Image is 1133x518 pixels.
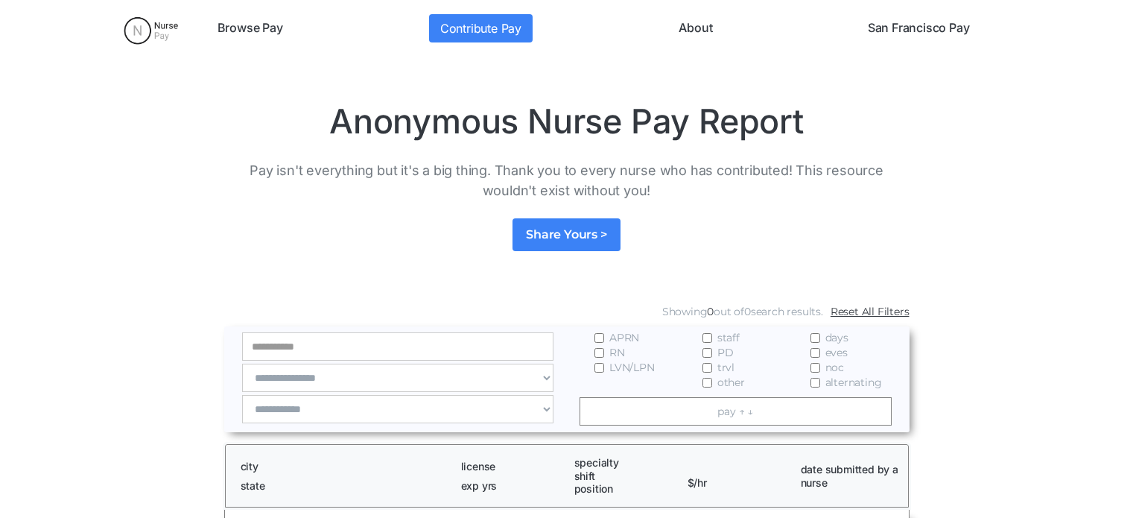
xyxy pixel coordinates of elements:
[461,479,561,493] h1: exp yrs
[594,363,604,373] input: LVN/LPN
[574,482,674,496] h1: position
[224,101,910,142] h1: Anonymous Nurse Pay Report
[810,333,820,343] input: days
[825,345,848,360] span: eves
[717,360,734,375] span: trvl
[461,460,561,473] h1: license
[609,330,639,345] span: APRN
[574,456,674,470] h1: specialty
[702,333,712,343] input: staff
[810,378,820,388] input: alternating
[702,363,712,373] input: trvl
[580,397,892,426] a: pay ↑ ↓
[241,479,448,493] h1: state
[609,345,625,360] span: RN
[825,360,844,375] span: noc
[594,333,604,343] input: APRN
[673,14,718,42] a: About
[662,304,823,319] div: Showing out of search results.
[609,360,655,375] span: LVN/LPN
[224,160,910,200] p: Pay isn't everything but it's a big thing. Thank you to every nurse who has contributed! This res...
[717,345,734,360] span: PD
[862,14,976,42] a: San Francisco Pay
[801,463,901,489] h1: date submitted by a nurse
[702,348,712,358] input: PD
[831,304,910,319] a: Reset All Filters
[825,375,882,390] span: alternating
[810,363,820,373] input: noc
[744,305,751,318] span: 0
[688,463,787,489] h1: $/hr
[429,14,533,42] a: Contribute Pay
[512,218,620,251] a: Share Yours >
[707,305,714,318] span: 0
[717,330,740,345] span: staff
[825,330,848,345] span: days
[810,348,820,358] input: eves
[241,460,448,473] h1: city
[594,348,604,358] input: RN
[717,375,745,390] span: other
[702,378,712,388] input: other
[212,14,289,42] a: Browse Pay
[574,470,674,483] h1: shift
